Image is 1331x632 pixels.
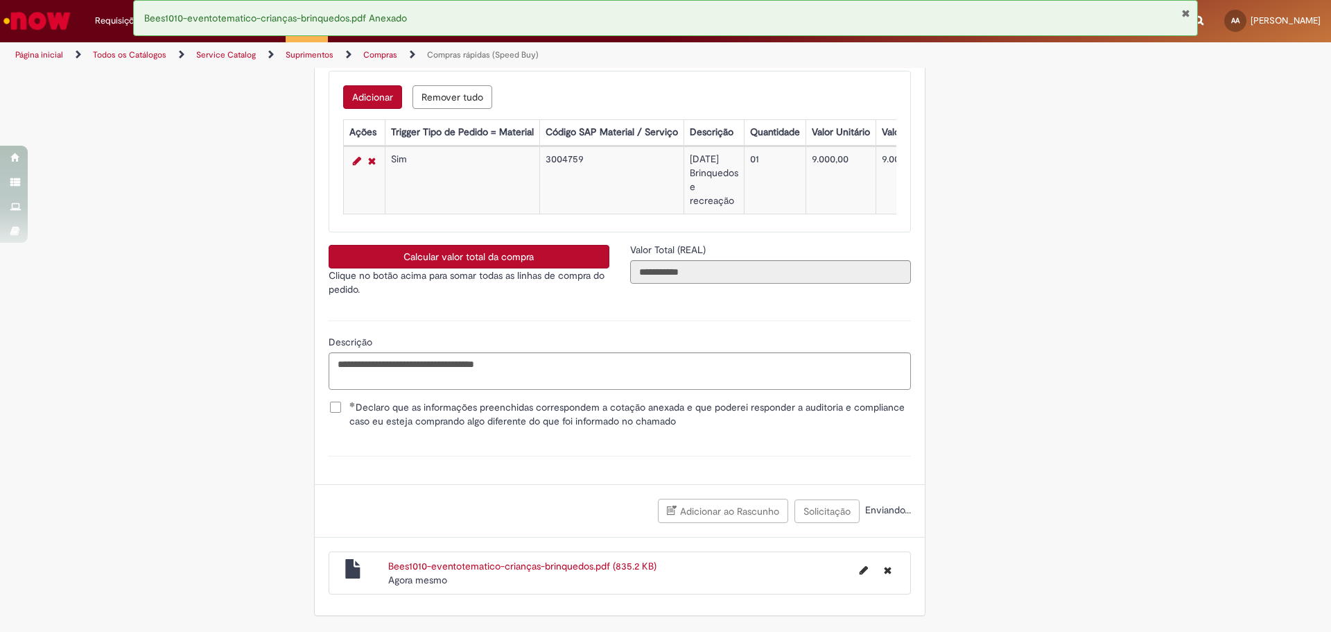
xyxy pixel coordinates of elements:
[876,147,964,214] td: 9.000,00
[1231,16,1239,25] span: AA
[684,147,744,214] td: [DATE] Brinquedos e recreação
[1,7,73,35] img: ServiceNow
[329,268,609,296] p: Clique no botão acima para somar todas as linhas de compra do pedido.
[388,574,447,586] time: 30/09/2025 13:53:15
[349,402,356,407] span: Obrigatório Preenchido
[385,120,539,146] th: Trigger Tipo de Pedido = Material
[539,120,684,146] th: Código SAP Material / Serviço
[1251,15,1321,26] span: [PERSON_NAME]
[876,120,964,146] th: Valor Total Moeda
[388,560,656,572] a: Bees1010-eventotematico-crianças-brinquedos.pdf (835.2 KB)
[93,49,166,60] a: Todos os Catálogos
[630,243,708,257] label: Somente leitura - Valor Total (REAL)
[349,400,911,428] span: Declaro que as informações preenchidas correspondem a cotação anexada e que poderei responder a a...
[15,49,63,60] a: Página inicial
[349,153,365,169] a: Editar Linha 1
[427,49,539,60] a: Compras rápidas (Speed Buy)
[744,147,806,214] td: 01
[684,120,744,146] th: Descrição
[630,260,911,284] input: Valor Total (REAL)
[343,85,402,109] button: Adicionar uma linha para Lista de Itens
[95,14,143,28] span: Requisições
[365,153,379,169] a: Remover linha 1
[10,42,877,68] ul: Trilhas de página
[363,49,397,60] a: Compras
[862,504,911,516] span: Enviando...
[851,559,876,581] button: Editar nome de arquivo Bees1010-eventotematico-crianças-brinquedos.pdf
[744,120,806,146] th: Quantidade
[412,85,492,109] button: Remover todas as linhas de Lista de Itens
[329,245,609,268] button: Calcular valor total da compra
[196,49,256,60] a: Service Catalog
[286,49,333,60] a: Suprimentos
[1181,8,1190,19] button: Fechar Notificação
[806,120,876,146] th: Valor Unitário
[539,147,684,214] td: 3004759
[630,244,708,256] span: Somente leitura - Valor Total (REAL)
[385,147,539,214] td: Sim
[144,12,407,24] span: Bees1010-eventotematico-crianças-brinquedos.pdf Anexado
[806,147,876,214] td: 9.000,00
[343,120,385,146] th: Ações
[329,336,375,348] span: Descrição
[329,352,911,390] textarea: Descrição
[388,574,447,586] span: Agora mesmo
[876,559,900,581] button: Excluir Bees1010-eventotematico-crianças-brinquedos.pdf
